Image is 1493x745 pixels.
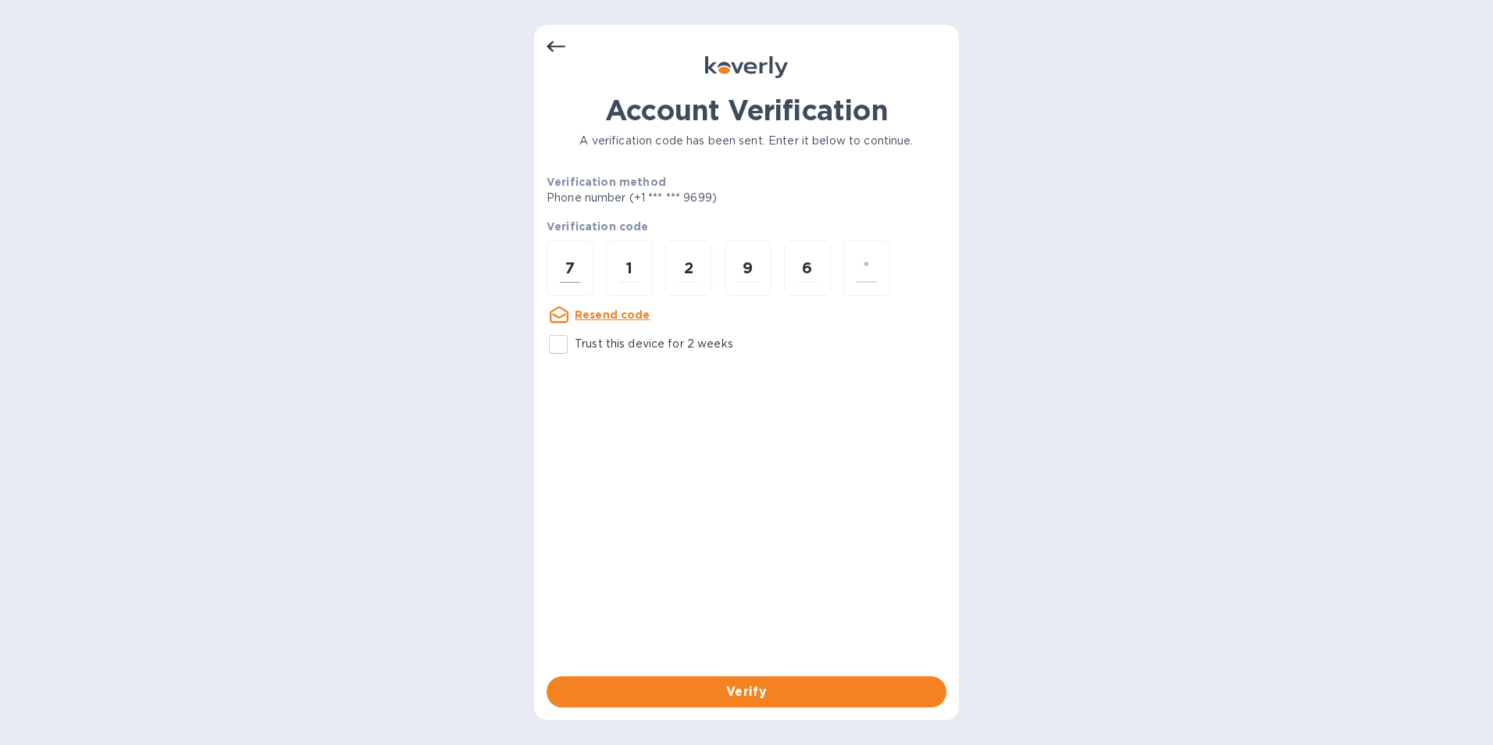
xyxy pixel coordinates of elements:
b: Verification method [547,176,666,188]
button: Verify [547,676,946,708]
p: Phone number (+1 *** *** 9699) [547,190,836,206]
h1: Account Verification [547,94,946,127]
u: Resend code [575,308,650,321]
p: Trust this device for 2 weeks [575,336,733,352]
span: Verify [559,683,934,701]
p: A verification code has been sent. Enter it below to continue. [547,133,946,149]
p: Verification code [547,219,946,234]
